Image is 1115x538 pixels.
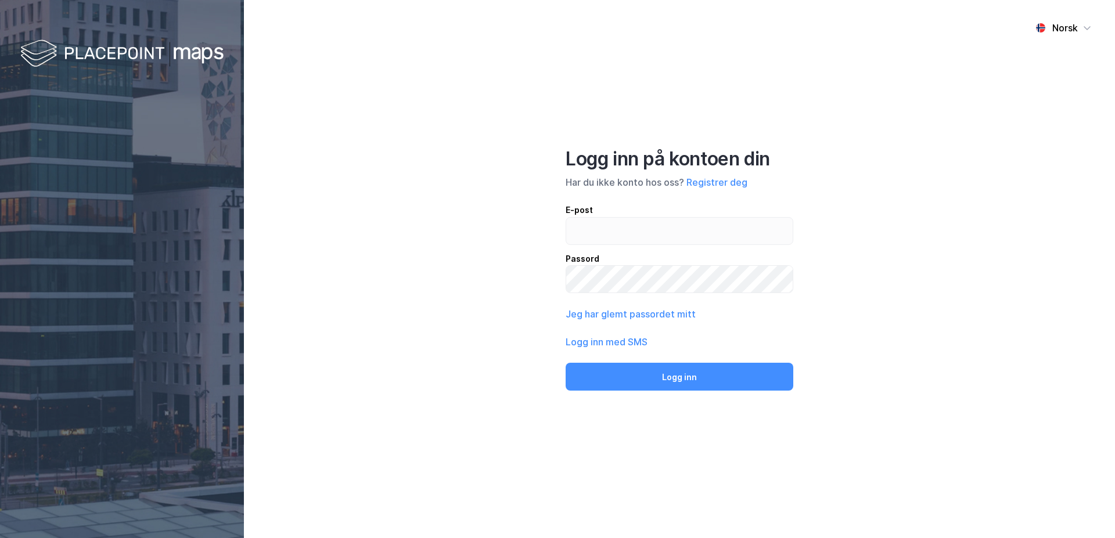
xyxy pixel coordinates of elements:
button: Logg inn [566,363,793,391]
div: Logg inn på kontoen din [566,147,793,171]
div: Har du ikke konto hos oss? [566,175,793,189]
div: Norsk [1052,21,1078,35]
div: Passord [566,252,793,266]
div: E-post [566,203,793,217]
button: Jeg har glemt passordet mitt [566,307,696,321]
button: Logg inn med SMS [566,335,648,349]
button: Registrer deg [686,175,747,189]
img: logo-white.f07954bde2210d2a523dddb988cd2aa7.svg [20,37,224,71]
